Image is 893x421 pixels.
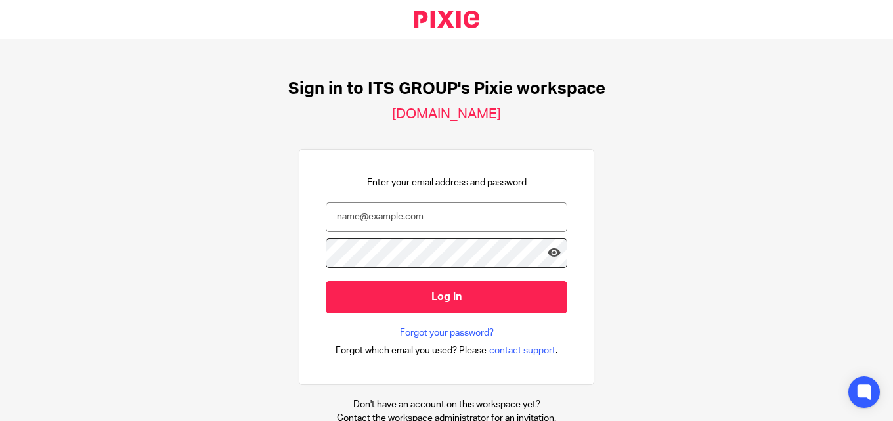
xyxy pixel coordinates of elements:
input: Log in [326,281,567,313]
p: Don't have an account on this workspace yet? [337,398,556,411]
span: contact support [489,344,555,357]
a: Forgot your password? [400,326,494,340]
h2: [DOMAIN_NAME] [392,106,501,123]
p: Enter your email address and password [367,176,527,189]
h1: Sign in to ITS GROUP's Pixie workspace [288,79,605,99]
span: Forgot which email you used? Please [336,344,487,357]
input: name@example.com [326,202,567,232]
div: . [336,343,558,358]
